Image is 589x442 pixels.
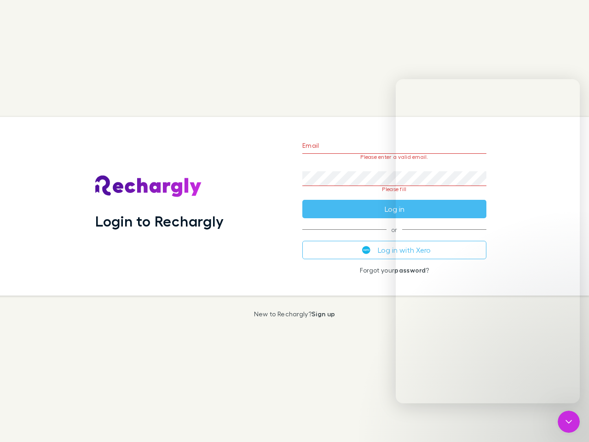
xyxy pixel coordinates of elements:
p: Please fill [302,186,486,192]
span: or [302,229,486,230]
p: Please enter a valid email. [302,154,486,160]
iframe: Intercom live chat [396,79,580,403]
p: Forgot your ? [302,267,486,274]
button: Log in [302,200,486,218]
h1: Login to Rechargly [95,212,224,230]
a: password [394,266,426,274]
button: Log in with Xero [302,241,486,259]
a: Sign up [312,310,335,318]
p: New to Rechargly? [254,310,335,318]
img: Xero's logo [362,246,370,254]
img: Rechargly's Logo [95,175,202,198]
iframe: Intercom live chat [558,411,580,433]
